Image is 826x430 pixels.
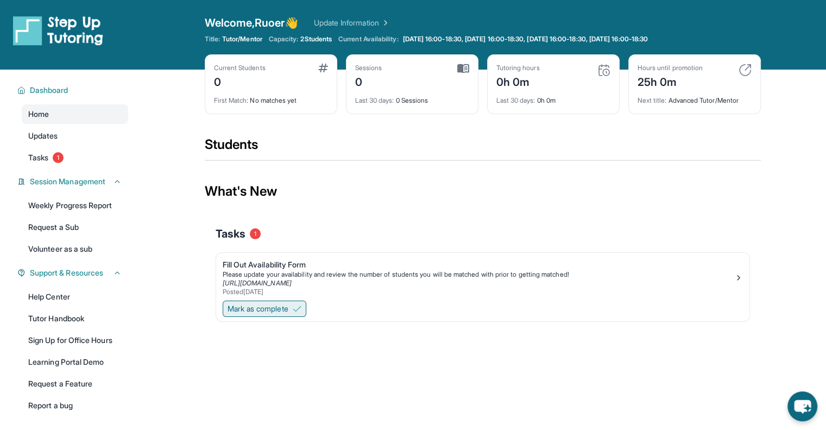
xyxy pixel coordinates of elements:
[223,270,734,279] div: Please update your availability and review the number of students you will be matched with prior ...
[28,152,48,163] span: Tasks
[22,239,128,259] a: Volunteer as a sub
[293,304,301,313] img: Mark as complete
[223,288,734,296] div: Posted [DATE]
[205,167,761,215] div: What's New
[355,72,382,90] div: 0
[22,309,128,328] a: Tutor Handbook
[223,259,734,270] div: Fill Out Availability Form
[22,331,128,350] a: Sign Up for Office Hours
[739,64,752,77] img: card
[26,267,122,278] button: Support & Resources
[403,35,648,43] span: [DATE] 16:00-18:30, [DATE] 16:00-18:30, [DATE] 16:00-18:30, [DATE] 16:00-18:30
[216,226,245,241] span: Tasks
[28,130,58,141] span: Updates
[457,64,469,73] img: card
[638,72,703,90] div: 25h 0m
[379,17,390,28] img: Chevron Right
[228,303,288,314] span: Mark as complete
[22,217,128,237] a: Request a Sub
[338,35,398,43] span: Current Availability:
[300,35,332,43] span: 2 Students
[22,396,128,415] a: Report a bug
[26,176,122,187] button: Session Management
[22,287,128,307] a: Help Center
[214,90,328,105] div: No matches yet
[214,64,266,72] div: Current Students
[30,267,103,278] span: Support & Resources
[28,109,49,120] span: Home
[597,64,610,77] img: card
[205,136,761,160] div: Students
[53,152,64,163] span: 1
[401,35,650,43] a: [DATE] 16:00-18:30, [DATE] 16:00-18:30, [DATE] 16:00-18:30, [DATE] 16:00-18:30
[30,85,68,96] span: Dashboard
[205,35,220,43] span: Title:
[22,104,128,124] a: Home
[216,253,749,298] a: Fill Out Availability FormPlease update your availability and review the number of students you w...
[638,96,667,104] span: Next title :
[214,72,266,90] div: 0
[496,72,540,90] div: 0h 0m
[787,391,817,421] button: chat-button
[318,64,328,72] img: card
[638,64,703,72] div: Hours until promotion
[26,85,122,96] button: Dashboard
[638,90,752,105] div: Advanced Tutor/Mentor
[355,96,394,104] span: Last 30 days :
[22,374,128,394] a: Request a Feature
[355,64,382,72] div: Sessions
[13,15,103,46] img: logo
[223,279,292,287] a: [URL][DOMAIN_NAME]
[22,148,128,167] a: Tasks1
[314,17,390,28] a: Update Information
[355,90,469,105] div: 0 Sessions
[269,35,299,43] span: Capacity:
[250,228,261,239] span: 1
[222,35,262,43] span: Tutor/Mentor
[22,196,128,215] a: Weekly Progress Report
[30,176,105,187] span: Session Management
[22,126,128,146] a: Updates
[496,96,535,104] span: Last 30 days :
[223,301,306,317] button: Mark as complete
[214,96,249,104] span: First Match :
[205,15,299,30] span: Welcome, Ruoer 👋
[496,64,540,72] div: Tutoring hours
[496,90,610,105] div: 0h 0m
[22,352,128,372] a: Learning Portal Demo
